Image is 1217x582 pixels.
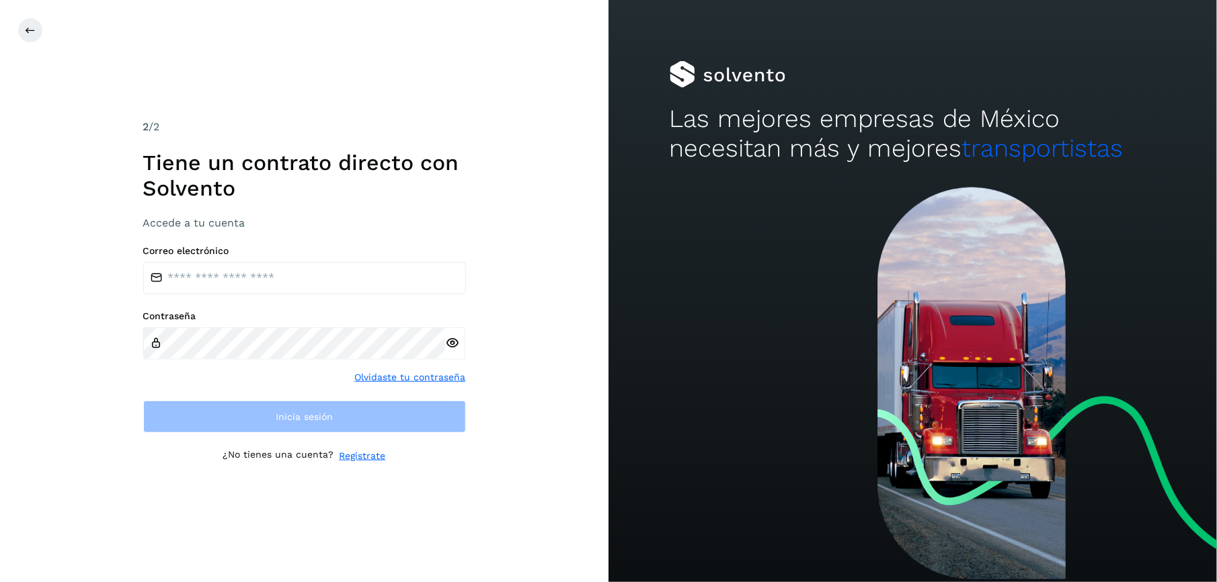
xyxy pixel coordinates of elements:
h1: Tiene un contrato directo con Solvento [143,150,466,202]
p: ¿No tienes una cuenta? [223,449,334,463]
span: transportistas [962,134,1124,163]
h2: Las mejores empresas de México necesitan más y mejores [670,104,1156,164]
h3: Accede a tu cuenta [143,216,466,229]
div: /2 [143,119,466,135]
span: 2 [143,120,149,133]
label: Correo electrónico [143,245,466,257]
button: Inicia sesión [143,401,466,433]
span: Inicia sesión [276,412,333,421]
a: Regístrate [340,449,386,463]
a: Olvidaste tu contraseña [355,370,466,384]
label: Contraseña [143,310,466,322]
